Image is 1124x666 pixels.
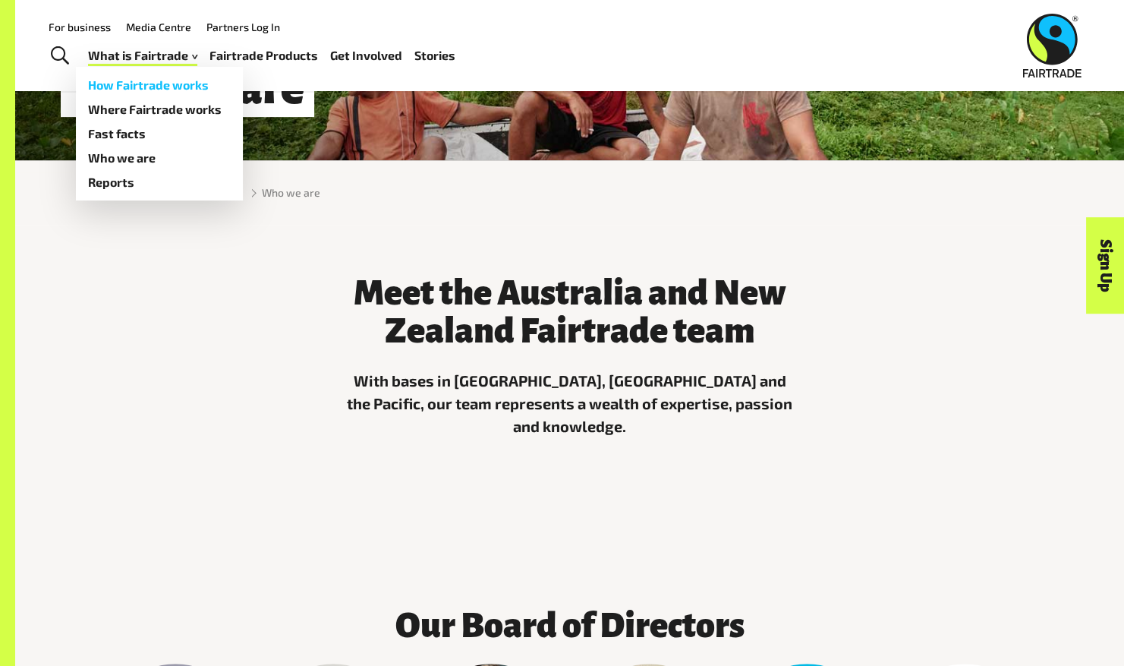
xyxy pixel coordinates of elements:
[209,45,318,67] a: Fairtrade Products
[414,45,455,67] a: Stories
[76,73,243,97] a: How Fairtrade works
[1023,14,1081,77] img: Fairtrade Australia New Zealand logo
[76,97,243,122] a: Where Fairtrade works
[330,45,402,67] a: Get Involved
[262,185,320,200] span: Who we are
[206,21,280,33] a: Partners Log In
[76,170,243,194] a: Reports
[41,37,78,75] a: Toggle Search
[88,45,197,67] a: What is Fairtrade
[126,21,191,33] a: Media Centre
[76,146,243,170] a: Who we are
[76,122,243,146] a: Fast facts
[342,274,798,350] h3: Meet the Australia and New Zealand Fairtrade team
[263,607,877,645] h3: Our Board of Directors
[49,21,111,33] a: For business
[342,369,798,437] p: With bases in [GEOGRAPHIC_DATA], [GEOGRAPHIC_DATA] and the Pacific, our team represents a wealth ...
